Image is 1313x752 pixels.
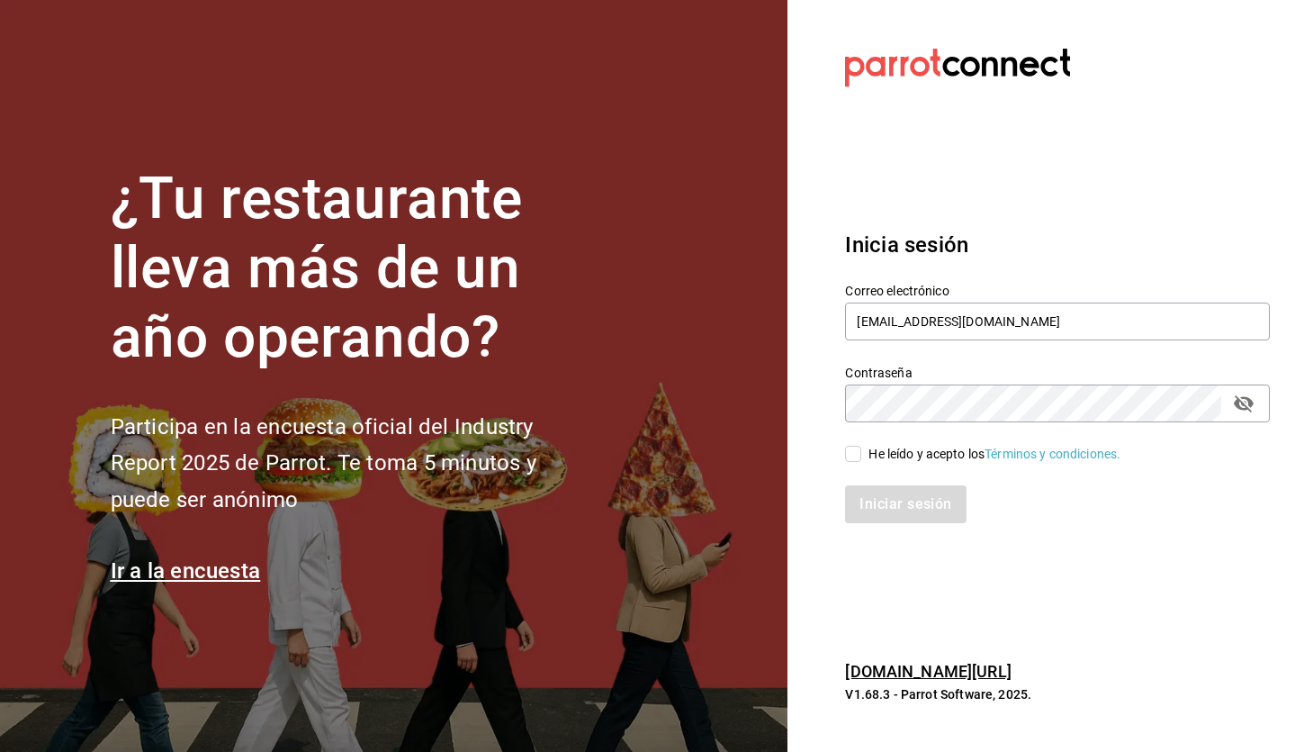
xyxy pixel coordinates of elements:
input: Ingresa tu correo electrónico [845,303,1270,340]
a: [DOMAIN_NAME][URL] [845,662,1011,681]
h3: Inicia sesión [845,229,1270,261]
a: Términos y condiciones. [985,447,1120,461]
h1: ¿Tu restaurante lleva más de un año operando? [111,165,597,372]
a: Ir a la encuesta [111,558,261,584]
div: He leído y acepto los [868,445,1120,464]
label: Contraseña [845,367,1270,379]
h2: Participa en la encuesta oficial del Industry Report 2025 de Parrot. Te toma 5 minutos y puede se... [111,409,597,519]
p: V1.68.3 - Parrot Software, 2025. [845,685,1270,703]
button: passwordField [1228,388,1259,419]
label: Correo electrónico [845,285,1270,297]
